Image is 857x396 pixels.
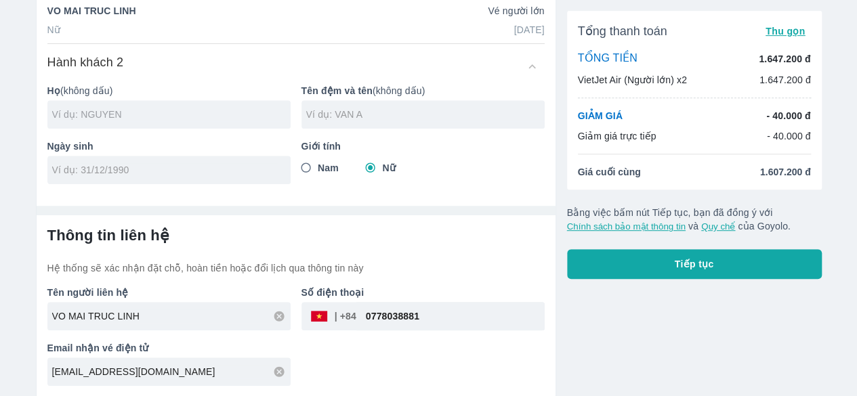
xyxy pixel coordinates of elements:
span: Nữ [382,161,395,175]
span: 1.607.200 đ [760,165,811,179]
button: Chính sách bảo mật thông tin [567,221,686,232]
p: 1.647.200 đ [759,52,810,66]
p: Hệ thống sẽ xác nhận đặt chỗ, hoàn tiền hoặc đổi lịch qua thông tin này [47,261,545,275]
span: Tiếp tục [675,257,714,271]
b: Họ [47,85,60,96]
input: Ví dụ: abc@gmail.com [52,365,291,378]
p: (không dấu) [301,84,545,97]
h6: Thông tin liên hệ [47,226,545,245]
p: Vé người lớn [488,4,544,18]
p: VietJet Air (Người lớn) x2 [578,73,687,87]
p: (không dấu) [47,84,291,97]
p: Giảm giá trực tiếp [578,129,656,143]
b: Tên đệm và tên [301,85,373,96]
span: Giá cuối cùng [578,165,641,179]
input: Ví dụ: VAN A [306,108,545,121]
p: Giới tính [301,139,545,153]
p: GIẢM GIÁ [578,109,623,123]
button: Quy chế [701,221,735,232]
button: Tiếp tục [567,249,822,279]
p: VO MAI TRUC LINH [47,4,136,18]
b: Tên người liên hệ [47,287,129,298]
b: Email nhận vé điện tử [47,343,149,353]
p: - 40.000 đ [766,109,810,123]
span: Nam [318,161,339,175]
input: Ví dụ: 31/12/1990 [52,163,277,177]
span: Thu gọn [766,26,806,37]
p: TỔNG TIỀN [578,51,637,66]
p: - 40.000 đ [767,129,811,143]
p: Nữ [47,23,60,37]
p: [DATE] [514,23,545,37]
b: Số điện thoại [301,287,364,298]
button: Thu gọn [760,22,811,41]
p: Bằng việc bấm nút Tiếp tục, bạn đã đồng ý với và của Goyolo. [567,206,822,233]
h6: Hành khách 2 [47,54,124,70]
p: 1.647.200 đ [759,73,811,87]
span: Tổng thanh toán [578,23,667,39]
p: Ngày sinh [47,139,291,153]
input: Ví dụ: NGUYEN [52,108,291,121]
input: Ví dụ: NGUYEN VAN A [52,309,291,323]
